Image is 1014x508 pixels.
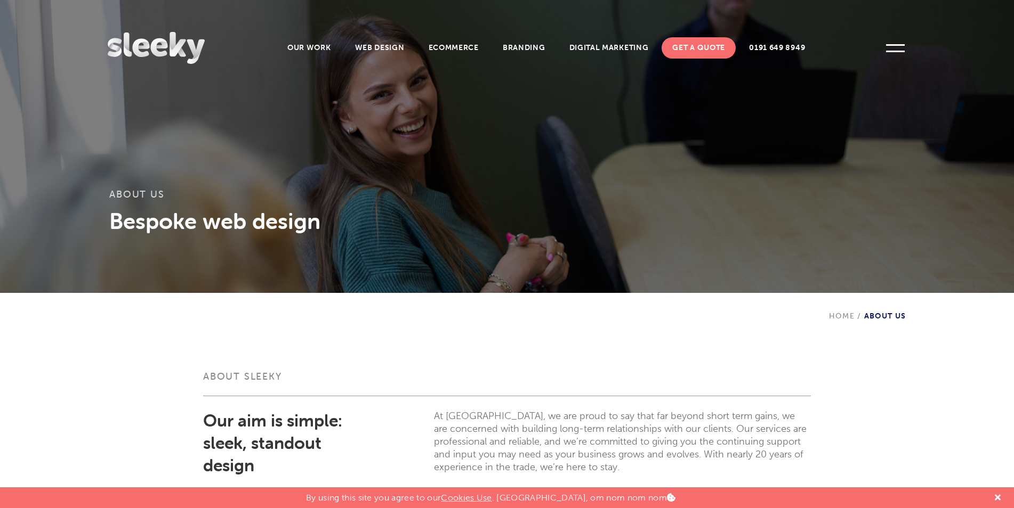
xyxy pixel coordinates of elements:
div: About Us [829,293,906,321]
a: Cookies Use [441,493,492,503]
a: Digital Marketing [559,37,659,59]
span: / [855,312,864,321]
p: By using this site you agree to our . [GEOGRAPHIC_DATA], om nom nom nom [306,487,675,503]
p: At [GEOGRAPHIC_DATA], we are proud to say that far beyond short term gains, we are concerned with... [434,409,811,473]
a: Web Design [344,37,415,59]
a: Branding [492,37,556,59]
a: Home [829,312,855,321]
a: Ecommerce [418,37,489,59]
h3: About Sleeky [203,370,811,396]
a: Our Work [277,37,342,59]
img: Sleeky Web Design Newcastle [108,32,205,64]
a: Get A Quote [662,37,736,59]
h1: About Us [109,189,905,208]
h3: Bespoke web design [109,208,905,234]
a: 0191 649 8949 [738,37,816,59]
h2: Our aim is simple: sleek, standout design [203,409,373,477]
